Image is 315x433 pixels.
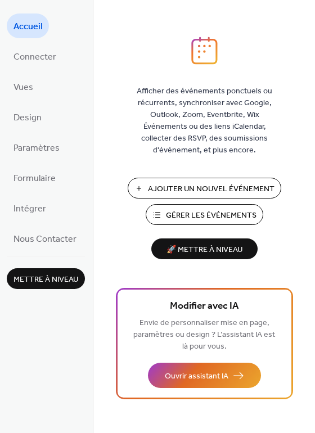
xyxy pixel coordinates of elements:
span: Afficher des événements ponctuels ou récurrents, synchroniser avec Google, Outlook, Zoom, Eventbr... [129,85,281,156]
span: Gérer les Événements [166,210,256,222]
span: Nous Contacter [13,231,76,249]
a: Intégrer [7,196,53,220]
a: Accueil [7,13,49,38]
span: Connecter [13,48,56,66]
span: Envie de personnaliser mise en page, paramètres ou design ? L’assistant IA est là pour vous. [133,315,275,354]
button: Mettre à niveau [7,268,85,289]
span: Design [13,109,42,127]
a: Formulaire [7,165,62,190]
span: 🚀 Mettre à niveau [158,242,251,258]
img: logo_icon.svg [191,37,217,65]
a: Nous Contacter [7,226,83,251]
span: Ouvrir assistant IA [165,371,228,382]
button: Ouvrir assistant IA [148,363,261,388]
a: Paramètres [7,135,66,160]
span: Intégrer [13,200,46,218]
a: Vues [7,74,40,99]
button: Gérer les Événements [146,204,263,225]
span: Modifier avec IA [170,299,238,314]
span: Paramètres [13,139,60,157]
button: 🚀 Mettre à niveau [151,238,258,259]
span: Accueil [13,18,42,36]
span: Formulaire [13,170,56,188]
button: Ajouter Un Nouvel Événement [128,178,281,199]
span: Ajouter Un Nouvel Événement [148,183,274,195]
span: Mettre à niveau [13,274,78,286]
a: Design [7,105,48,129]
a: Connecter [7,44,63,69]
span: Vues [13,79,33,97]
